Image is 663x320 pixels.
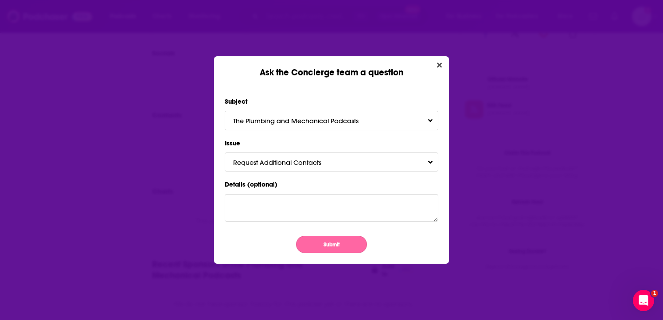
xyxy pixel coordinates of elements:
label: Issue [225,137,438,149]
label: Details (optional) [225,179,438,190]
span: Request Additional Contacts [233,158,339,167]
button: Request Additional ContactsToggle Pronoun Dropdown [225,152,438,172]
iframe: Intercom live chat [633,290,654,311]
button: The Plumbing and Mechanical PodcastsToggle Pronoun Dropdown [225,111,438,130]
div: Ask the Concierge team a question [214,56,449,78]
span: The Plumbing and Mechanical Podcasts [233,117,376,125]
span: 1 [651,290,658,297]
button: Close [433,60,445,71]
button: Submit [296,236,367,253]
label: Subject [225,96,438,107]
